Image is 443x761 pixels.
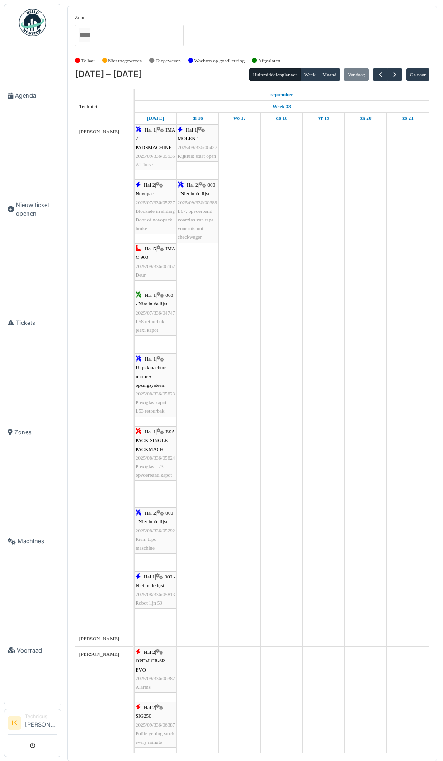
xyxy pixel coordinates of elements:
span: Agenda [15,91,57,100]
a: Tickets [4,268,61,378]
span: Hal 2 [144,649,155,655]
a: IK Technicus[PERSON_NAME] [8,713,57,735]
a: Zones [4,377,61,487]
span: Air hose [136,162,153,167]
a: Agenda [4,41,61,150]
div: | [136,703,175,747]
span: SIG250 [136,713,151,719]
span: Kijkluik staat open [178,153,216,159]
label: Niet toegewezen [108,57,142,65]
span: Machines [18,537,57,545]
span: 2025/09/336/06162 [136,263,175,269]
span: 2025/07/336/04747 [136,310,175,315]
span: Nieuw ticket openen [16,201,57,218]
span: 2025/09/336/06427 [178,145,217,150]
a: 18 september 2025 [273,113,290,124]
span: 2025/09/336/06382 [136,676,175,681]
span: Hal 1 [145,127,156,132]
span: [PERSON_NAME] [79,129,119,134]
div: | [136,573,175,607]
span: Hal 1 [144,574,155,579]
div: | [136,509,175,552]
span: 2025/08/336/05292 [136,528,175,533]
button: Volgende [387,68,402,81]
span: Robot lijn 59 [136,600,162,606]
a: 15 september 2025 [145,113,166,124]
span: 2025/09/336/05935 [136,153,175,159]
div: | [136,291,175,334]
span: Blockade in sliding Door of novopack broke [136,208,175,231]
div: Technicus [25,713,57,720]
a: 15 september 2025 [268,89,295,100]
a: 17 september 2025 [231,113,248,124]
div: | [136,427,175,479]
span: 2025/08/336/05823 [136,391,175,396]
span: MOLEN 1 [178,136,199,141]
span: ESA PACK SINGLE PACKMACH [136,429,175,451]
div: | [178,126,217,160]
span: Zones [14,428,57,437]
span: 000 - Niet in de lijst [136,574,175,588]
span: Riem tape maschine [136,536,156,550]
span: Hal 5 [145,246,156,251]
img: Badge_color-CXgf-gQk.svg [19,9,46,36]
span: Hal 1 [145,356,156,362]
div: | [136,648,175,691]
span: Hal 2 [145,510,156,516]
span: Plexiglas kapot L53 retourbak [136,399,167,413]
button: Hulpmiddelenplanner [249,68,301,81]
a: 16 september 2025 [190,113,205,124]
button: Maand [319,68,340,81]
label: Toegewezen [156,57,181,65]
span: Alarms [136,684,151,690]
span: [PERSON_NAME] [79,636,119,641]
span: OPEM CR-6P EVO [136,658,165,672]
span: Hal 1 [145,292,156,298]
button: Vandaag [344,68,369,81]
span: 2025/09/336/06389 [178,200,217,205]
span: L58 retourbak plexi kapot [136,319,165,333]
a: 21 september 2025 [400,113,416,124]
li: [PERSON_NAME] [25,713,57,733]
li: IK [8,716,21,730]
span: Hal 2 [144,182,155,188]
div: | [136,181,175,233]
span: Technici [79,103,97,109]
span: Plexiglas L73 opvoerband kapot [136,464,172,478]
button: Week [300,68,319,81]
div: | [136,355,175,415]
a: 20 september 2025 [358,113,374,124]
label: Wachten op goedkeuring [194,57,245,65]
a: Voorraad [4,596,61,705]
span: Hal 2 [187,182,198,188]
span: Hal 1 [145,429,156,434]
label: Afgesloten [258,57,280,65]
a: Week 38 [270,101,293,112]
a: 19 september 2025 [316,113,331,124]
span: L67; opvoerband voorzien van tape voor uitstoot checkweger [178,208,214,240]
span: Hal 2 [144,705,155,710]
span: 2025/07/336/05227 [136,200,175,205]
div: | [136,244,175,279]
span: Hal 1 [186,127,197,132]
span: Follie getting stuck every minute [136,731,174,745]
span: Novopac [136,191,154,196]
div: | [178,181,217,241]
button: Ga naar [406,68,430,81]
span: 2025/08/336/05813 [136,592,175,597]
span: Voorraad [17,646,57,655]
span: [PERSON_NAME] [79,651,119,657]
span: 2025/08/336/05824 [136,455,175,460]
span: 2025/09/336/06387 [136,722,175,728]
div: | [136,126,175,169]
a: Nieuw ticket openen [4,150,61,268]
span: IMA 2 PADSMACHINE [136,127,175,150]
span: Uitpakmachine retour + opzuigsysteem [136,365,166,387]
button: Vorige [373,68,388,81]
span: Deur [136,272,146,277]
span: Tickets [16,319,57,327]
label: Te laat [81,57,95,65]
label: Zone [75,14,85,21]
h2: [DATE] – [DATE] [75,69,142,80]
input: Alles [79,28,90,42]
